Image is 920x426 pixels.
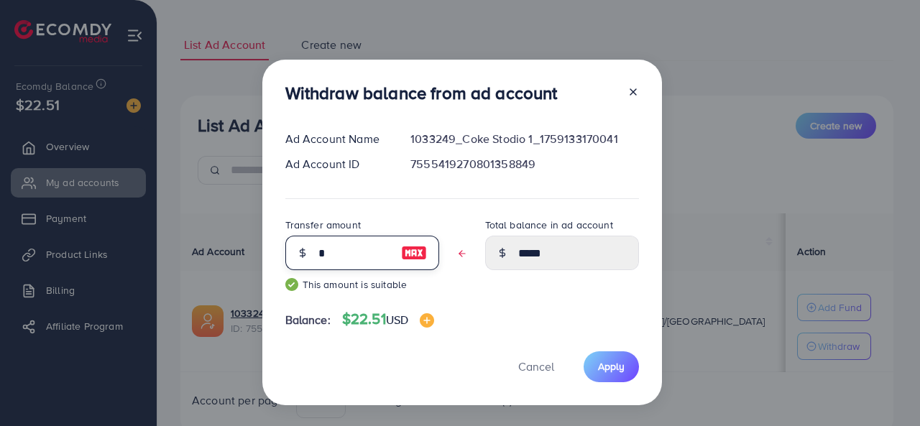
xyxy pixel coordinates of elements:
[274,131,400,147] div: Ad Account Name
[285,83,558,103] h3: Withdraw balance from ad account
[386,312,408,328] span: USD
[399,131,650,147] div: 1033249_Coke Stodio 1_1759133170041
[285,312,331,328] span: Balance:
[518,358,554,374] span: Cancel
[584,351,639,382] button: Apply
[285,277,439,292] small: This amount is suitable
[285,278,298,291] img: guide
[500,351,572,382] button: Cancel
[598,359,625,374] span: Apply
[859,361,909,415] iframe: Chat
[342,310,434,328] h4: $22.51
[420,313,434,328] img: image
[285,218,361,232] label: Transfer amount
[401,244,427,261] img: image
[399,156,650,172] div: 7555419270801358849
[274,156,400,172] div: Ad Account ID
[485,218,613,232] label: Total balance in ad account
